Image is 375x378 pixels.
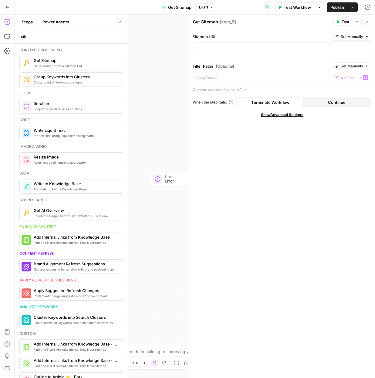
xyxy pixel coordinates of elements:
[21,33,122,39] input: Search steps
[19,251,123,256] div: Content refresh
[216,63,234,69] span: (Optional)
[333,33,371,41] button: Set Manually
[193,100,233,105] a: When the step fails:
[34,213,118,218] span: Enrich the Google Search step with the AI Overview
[251,99,289,105] span: Terminate Workflow
[34,107,118,111] span: Loop through data sets and steps
[34,154,118,160] span: Resize Image
[34,181,118,187] span: Write to Knowledge Base
[34,320,118,325] span: Group individual keywords based on semantic similarity
[19,224,123,230] div: Enhance content
[165,174,227,179] span: Error
[19,331,123,336] div: Custom
[196,3,216,11] button: Draft
[333,62,371,70] button: Set Manually
[193,63,330,69] label: Filter Paths
[132,360,138,365] span: 99%
[34,314,118,320] span: Cluster Keywords into Search Clusters
[274,2,315,12] button: Test Workflow
[19,90,123,96] div: Flow
[261,112,303,117] span: Show Advanced Settings
[34,294,118,298] span: Implement change suggestions to improve content
[23,60,29,66] img: f4ipyughhjoltrt2pmrkdvcgegex
[18,17,36,27] button: Steps
[168,4,191,10] span: Get Sitemap
[34,261,118,267] span: Brand Alignment Refresh Suggestions
[34,127,118,133] span: Write Liquid Text
[328,99,346,105] span: Continue
[34,100,118,107] span: Iteration
[19,304,123,310] div: Analyze keywords
[34,347,118,352] span: Find and insert relevant internal links from sitemap
[327,2,348,12] button: Publish
[34,57,118,63] span: Get Sitemap
[151,172,244,186] div: ErrorErrorStep 3
[304,97,370,107] button: Continue
[34,240,118,245] span: Find and insert relevant internal links from sitemap
[19,117,123,123] div: Code
[23,210,29,216] img: 73nre3h8eff8duqnn8tc5kmlnmbe
[23,77,29,83] img: 14hgftugzlhicq6oh3k7w4rc46c1
[220,19,236,25] span: ( step_5 )
[284,4,311,10] span: Test Workflow
[159,2,195,12] button: Get Sitemap
[341,34,363,39] span: Set Manually
[34,234,118,240] span: Add Internal Links from Knowledge Base
[19,144,123,149] div: Image & video
[199,5,208,10] span: Draft
[342,19,349,25] span: Test
[193,87,371,93] p: Comma-separated paths to filter
[34,80,118,85] span: Cluster a list of keywords by topic
[19,47,123,53] div: Content processing
[34,357,118,363] span: Add Internal Links from Knowledge Base - Fork
[19,171,123,176] div: Data
[19,197,123,203] div: Seo research
[34,74,118,80] span: Group Keywords into Clusters
[34,63,118,68] span: Get a sitemap from a sitemap URL
[341,63,363,69] span: Set Manually
[34,187,118,192] span: Add data to AirOps Knowledge Bases
[330,4,344,10] span: Publish
[165,178,227,184] span: Error
[34,267,118,272] span: Get suggestions to better align with brand positioning and tone
[34,288,118,294] span: Apply Suggested Refresh Changes
[193,34,330,40] label: Sitemap URL
[34,133,118,138] span: Process text using Liquid templating syntax
[39,17,73,27] button: Power Agents
[333,18,352,26] button: Test
[193,19,218,25] textarea: Get Sitemap
[19,278,123,283] div: Apply refresh suggestions
[34,160,118,165] span: Adjust image dimensions and quality
[34,363,118,368] span: Find and insert relevant internal links from sitemap
[34,341,118,347] span: Add Internal Links from Knowledge Base - Fork
[34,207,118,213] span: Get AI Overview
